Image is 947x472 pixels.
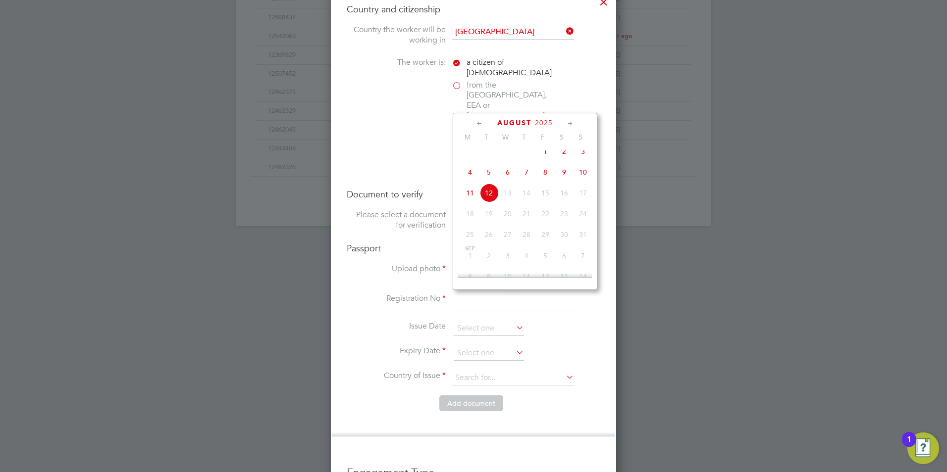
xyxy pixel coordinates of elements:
[479,184,498,202] span: 12
[536,142,555,161] span: 1
[347,371,446,381] label: Country of Issue
[347,242,600,254] h4: Passport
[496,133,515,142] span: W
[467,57,552,78] span: a citizen of [DEMOGRAPHIC_DATA]
[517,184,536,202] span: 14
[479,225,498,244] span: 26
[498,204,517,223] span: 20
[458,133,477,142] span: M
[439,395,503,411] button: Add document
[555,246,574,265] span: 6
[517,204,536,223] span: 21
[452,25,574,40] input: Search for...
[571,133,590,142] span: S
[347,293,446,304] label: Registration No
[536,163,555,182] span: 8
[461,163,479,182] span: 4
[347,189,600,200] h4: Document to verify
[535,119,553,127] span: 2025
[498,163,517,182] span: 6
[498,225,517,244] span: 27
[454,321,524,336] input: Select one
[452,371,574,385] input: Search for...
[461,246,479,251] span: Sep
[574,142,592,161] span: 3
[536,267,555,286] span: 12
[574,225,592,244] span: 31
[574,246,592,265] span: 7
[515,133,533,142] span: T
[347,264,446,274] label: Upload photo
[517,163,536,182] span: 7
[552,133,571,142] span: S
[479,163,498,182] span: 5
[498,267,517,286] span: 10
[347,321,446,331] label: Issue Date
[347,346,446,356] label: Expiry Date
[536,225,555,244] span: 29
[347,57,446,68] label: The worker is:
[452,220,600,231] div: Birth Certificate
[461,204,479,223] span: 18
[479,204,498,223] span: 19
[536,184,555,202] span: 15
[497,119,531,127] span: August
[907,439,911,452] div: 1
[555,142,574,161] span: 2
[536,246,555,265] span: 5
[517,246,536,265] span: 4
[452,210,600,220] div: Passport
[498,246,517,265] span: 3
[907,432,939,464] button: Open Resource Center, 1 new notification
[461,267,479,286] span: 8
[533,133,552,142] span: F
[555,184,574,202] span: 16
[477,133,496,142] span: T
[454,346,524,361] input: Select one
[467,80,551,121] span: from the [GEOGRAPHIC_DATA], EEA or [GEOGRAPHIC_DATA]
[574,163,592,182] span: 10
[555,204,574,223] span: 23
[479,267,498,286] span: 9
[498,184,517,202] span: 13
[574,184,592,202] span: 17
[517,225,536,244] span: 28
[347,210,446,231] label: Please select a document for verification
[517,267,536,286] span: 11
[461,225,479,244] span: 25
[574,204,592,223] span: 24
[555,163,574,182] span: 9
[461,184,479,202] span: 11
[536,204,555,223] span: 22
[479,246,498,265] span: 2
[574,267,592,286] span: 14
[555,267,574,286] span: 13
[347,3,600,15] h4: Country and citizenship
[461,246,479,265] span: 1
[347,25,446,46] label: Country the worker will be working in
[555,225,574,244] span: 30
